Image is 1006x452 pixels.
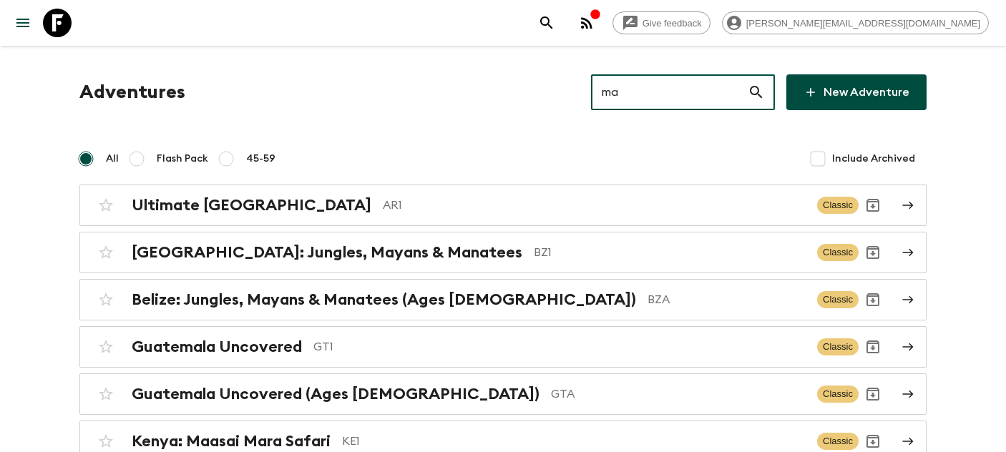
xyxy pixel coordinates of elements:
h2: [GEOGRAPHIC_DATA]: Jungles, Mayans & Manatees [132,243,522,262]
span: 45-59 [246,152,275,166]
a: Belize: Jungles, Mayans & Manatees (Ages [DEMOGRAPHIC_DATA])BZAClassicArchive [79,279,927,320]
h2: Ultimate [GEOGRAPHIC_DATA] [132,196,371,215]
span: Classic [817,385,859,403]
h1: Adventures [79,78,185,107]
input: e.g. AR1, Argentina [591,72,748,112]
button: Archive [859,285,887,314]
a: New Adventure [786,74,927,110]
a: Ultimate [GEOGRAPHIC_DATA]AR1ClassicArchive [79,185,927,226]
span: Flash Pack [157,152,208,166]
span: Classic [817,244,859,261]
span: Classic [817,291,859,308]
a: Guatemala UncoveredGT1ClassicArchive [79,326,927,368]
a: [GEOGRAPHIC_DATA]: Jungles, Mayans & ManateesBZ1ClassicArchive [79,232,927,273]
p: GTA [551,385,806,403]
h2: Belize: Jungles, Mayans & Manatees (Ages [DEMOGRAPHIC_DATA]) [132,290,636,309]
span: Classic [817,197,859,214]
button: Archive [859,191,887,220]
span: Give feedback [635,18,710,29]
h2: Guatemala Uncovered [132,338,302,356]
h2: Kenya: Maasai Mara Safari [132,432,331,451]
p: KE1 [342,433,806,450]
span: All [106,152,119,166]
div: [PERSON_NAME][EMAIL_ADDRESS][DOMAIN_NAME] [722,11,989,34]
button: search adventures [532,9,561,37]
a: Guatemala Uncovered (Ages [DEMOGRAPHIC_DATA])GTAClassicArchive [79,373,927,415]
p: BZA [648,291,806,308]
span: [PERSON_NAME][EMAIL_ADDRESS][DOMAIN_NAME] [738,18,988,29]
button: Archive [859,380,887,408]
button: Archive [859,238,887,267]
p: GT1 [313,338,806,355]
button: Archive [859,333,887,361]
span: Classic [817,338,859,355]
p: AR1 [383,197,806,214]
a: Give feedback [612,11,710,34]
span: Include Archived [832,152,915,166]
p: BZ1 [534,244,806,261]
button: menu [9,9,37,37]
span: Classic [817,433,859,450]
h2: Guatemala Uncovered (Ages [DEMOGRAPHIC_DATA]) [132,385,539,403]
